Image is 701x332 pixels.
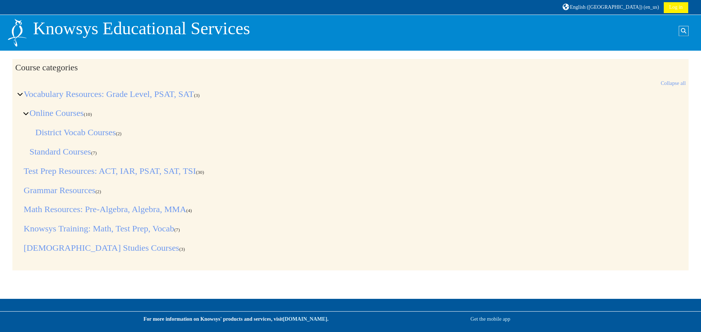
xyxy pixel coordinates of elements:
[84,112,92,117] span: Number of courses
[24,185,96,195] a: Grammar Resources
[24,224,174,233] a: Knowsys Training: Math, Test Prep, Vocab
[283,316,327,322] a: [DOMAIN_NAME]
[562,1,660,13] a: English ([GEOGRAPHIC_DATA]) ‎(en_us)‎
[30,147,91,156] a: Standard Courses
[570,4,659,10] span: English ([GEOGRAPHIC_DATA]) ‎(en_us)‎
[196,169,204,175] span: Number of courses
[143,316,329,322] strong: For more information on Knowsys' products and services, visit .
[116,131,122,136] span: Number of courses
[661,80,686,86] a: Collapse all
[30,108,84,118] a: Online Courses
[664,2,688,13] a: Log in
[35,128,116,137] a: District Vocab Courses
[91,150,97,156] span: Number of courses
[179,246,185,252] span: Number of courses
[471,316,510,322] a: Get the mobile app
[33,18,250,39] p: Knowsys Educational Services
[24,89,194,99] a: Vocabulary Resources: Grade Level, PSAT, SAT
[7,29,27,35] a: Home
[15,62,686,73] h2: Course categories
[24,243,179,253] a: [DEMOGRAPHIC_DATA] Studies Courses
[194,93,200,98] span: Number of courses
[186,208,192,213] span: Number of courses
[24,166,196,176] a: Test Prep Resources: ACT, IAR, PSAT, SAT, TSI
[174,227,180,233] span: Number of courses
[24,204,186,214] a: Math Resources: Pre-Algebra, Algebra, MMA
[95,189,101,194] span: Number of courses
[7,18,27,47] img: Logo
